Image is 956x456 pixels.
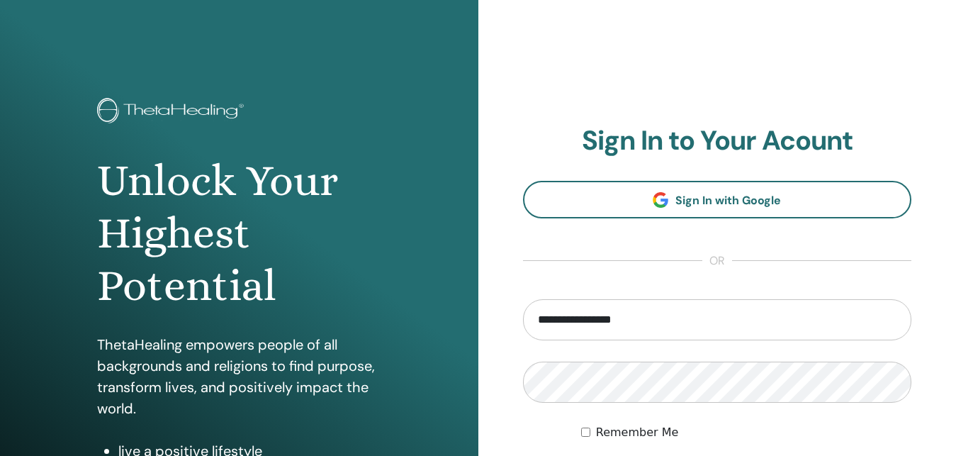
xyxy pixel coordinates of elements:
label: Remember Me [596,424,679,441]
a: Sign In with Google [523,181,912,218]
span: or [702,252,732,269]
p: ThetaHealing empowers people of all backgrounds and religions to find purpose, transform lives, a... [97,334,381,419]
span: Sign In with Google [675,193,781,208]
h1: Unlock Your Highest Potential [97,155,381,313]
h2: Sign In to Your Acount [523,125,912,157]
div: Keep me authenticated indefinitely or until I manually logout [581,424,911,441]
